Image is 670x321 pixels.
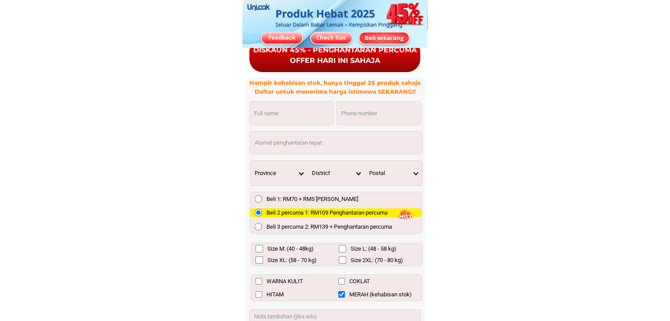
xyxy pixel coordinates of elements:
[351,256,403,265] span: Size 2XL: (70 - 80 kg)
[359,33,409,42] div: Beli sekarang
[245,79,425,96] h3: Hampir kehabisan stok, hanya tinggal 25 produk sahaja Daftar untuk menerima harga istimewa SEKARA...
[248,44,422,55] div: DISKAUN 45% - PENGHANTARAN PERCUMA
[339,245,346,252] input: Size L: (48 - 58 kg)
[255,195,262,203] input: Beli 1: RM70 + RM5 [PERSON_NAME]
[267,277,303,286] span: WARNA KULIT
[267,256,317,265] span: Size XL: (58 - 70 kg)
[267,208,388,217] span: Beli 2 percuma 1: RM109 Penghantaran percuma
[267,244,314,253] span: Size M: (40 - 48kg)
[338,278,345,285] input: COKLAT
[255,245,263,252] input: Size M: (40 - 48kg)
[250,102,333,125] input: Input full_name
[262,33,302,42] div: Feedback
[351,244,396,253] span: Size L: (48 - 58 kg)
[267,290,284,299] span: HITAM
[248,55,422,66] div: OFFER HARI INI SAHAJA
[365,160,422,186] select: Select postal code
[307,160,365,186] select: Select district
[255,291,262,298] input: HITAM
[311,33,352,42] div: Check Size
[255,223,262,230] input: Beli 3 percuma 2: RM139 + Penghantaran percuma
[349,290,412,299] span: MERAH (kehabisan stok)
[250,131,422,154] input: Input address
[337,102,421,125] input: Input phone_number
[338,291,345,298] input: MERAH (kehabisan stok)
[267,223,392,231] span: Beli 3 percuma 2: RM139 + Penghantaran percuma
[250,160,307,186] select: Select province
[255,209,262,216] input: Beli 2 percuma 1: RM109 Penghantaran percuma
[255,278,262,285] input: WARNA KULIT
[267,195,358,204] span: Beli 1: RM70 + RM5 [PERSON_NAME]
[349,277,370,286] span: COKLAT
[339,256,346,264] input: Size 2XL: (70 - 80 kg)
[255,256,263,264] input: Size XL: (58 - 70 kg)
